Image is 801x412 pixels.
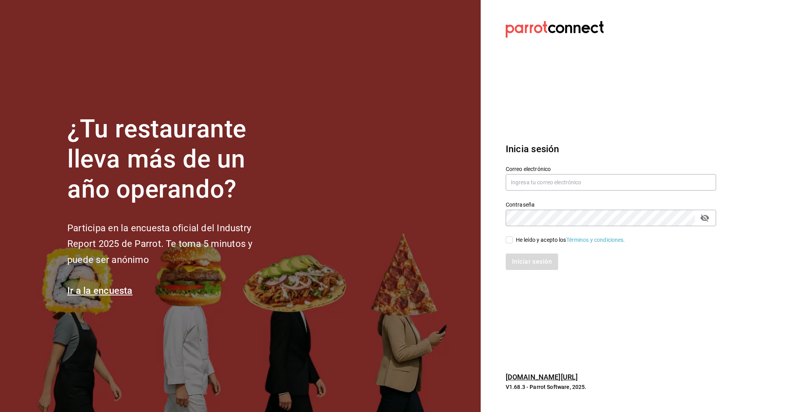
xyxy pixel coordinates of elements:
[506,174,716,191] input: Ingresa tu correo electrónico
[506,202,716,207] label: Contraseña
[506,383,716,391] p: V1.68.3 - Parrot Software, 2025.
[67,114,278,204] h1: ¿Tu restaurante lleva más de un año operando?
[506,373,578,381] a: [DOMAIN_NAME][URL]
[506,142,716,156] h3: Inicia sesión
[506,166,716,172] label: Correo electrónico
[67,220,278,268] h2: Participa en la encuesta oficial del Industry Report 2025 de Parrot. Te toma 5 minutos y puede se...
[566,237,625,243] a: Términos y condiciones.
[67,285,133,296] a: Ir a la encuesta
[516,236,625,244] div: He leído y acepto los
[698,211,711,225] button: passwordField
